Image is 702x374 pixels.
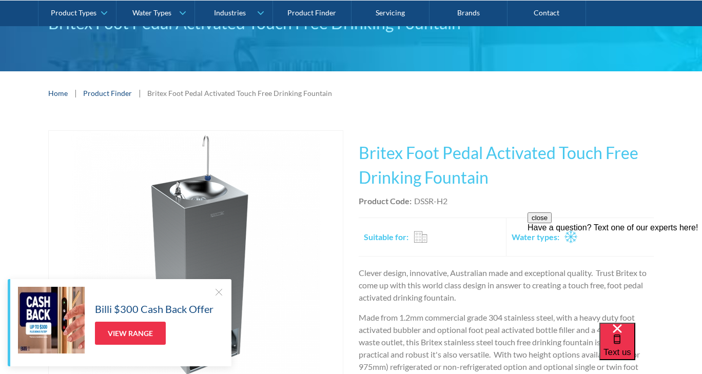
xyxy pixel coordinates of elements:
a: Home [48,88,68,99]
h2: Water types: [512,231,559,243]
div: | [73,87,78,99]
div: | [137,87,142,99]
div: Britex Foot Pedal Activated Touch Free Drinking Fountain [147,88,332,99]
p: Clever design, innovative, Australian made and exceptional quality. Trust Britex to come up with ... [359,267,654,304]
a: View Range [95,322,166,345]
h2: Suitable for: [364,231,408,243]
h5: Billi $300 Cash Back Offer [95,301,213,317]
div: Industries [214,8,246,17]
iframe: podium webchat widget bubble [599,323,702,374]
iframe: podium webchat widget prompt [528,212,702,336]
a: Product Finder [83,88,132,99]
div: DSSR-H2 [414,195,447,207]
strong: Product Code: [359,196,412,206]
h1: Britex Foot Pedal Activated Touch Free Drinking Fountain [359,141,654,190]
div: Product Types [51,8,96,17]
img: Billi $300 Cash Back Offer [18,287,85,353]
div: Water Types [132,8,171,17]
